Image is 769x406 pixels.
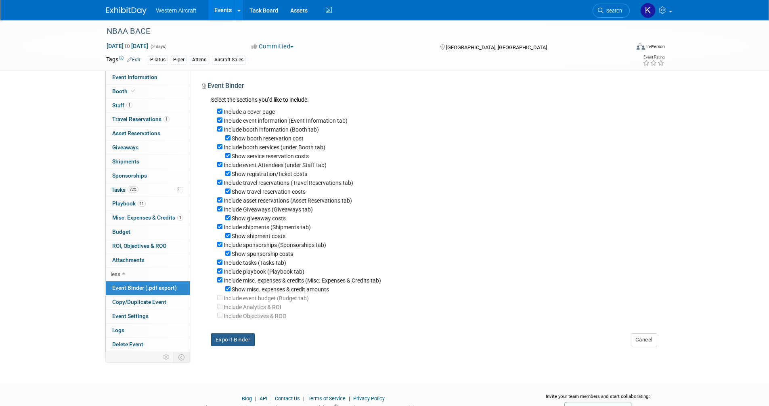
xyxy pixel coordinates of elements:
[112,88,137,94] span: Booth
[106,211,190,225] a: Misc. Expenses & Credits1
[112,243,166,249] span: ROI, Objectives & ROO
[217,304,222,309] input: Your ExhibitDay workspace does not have access to Analytics and ROI.
[446,44,547,50] span: [GEOGRAPHIC_DATA], [GEOGRAPHIC_DATA]
[253,396,258,402] span: |
[224,180,353,186] label: Include travel reservations (Travel Reservations tab)
[106,155,190,169] a: Shipments
[112,313,149,319] span: Event Settings
[224,313,287,319] label: Your ExhibitDay workspace does not have access to Analytics and ROI.
[593,4,630,18] a: Search
[106,324,190,337] a: Logs
[353,396,385,402] a: Privacy Policy
[224,126,319,133] label: Include booth information (Booth tab)
[111,271,120,277] span: less
[308,396,346,402] a: Terms of Service
[112,130,160,136] span: Asset Reservations
[163,116,170,122] span: 1
[106,253,190,267] a: Attachments
[104,24,618,39] div: NBAA BACE
[232,188,306,195] label: Show travel reservation costs
[217,295,222,300] input: Your ExhibitDay workspace does not have access to Budgeting.
[106,71,190,84] a: Event Information
[112,158,139,165] span: Shipments
[171,56,187,64] div: Piper
[106,338,190,352] a: Delete Event
[232,286,329,293] label: Show misc. expenses & credit amounts
[106,183,190,197] a: Tasks72%
[112,214,183,221] span: Misc. Expenses & Credits
[224,260,286,266] label: Include tasks (Tasks tab)
[202,82,657,93] div: Event Binder
[106,197,190,211] a: Playbook11
[112,327,124,333] span: Logs
[242,396,252,402] a: Blog
[112,200,146,207] span: Playbook
[268,396,274,402] span: |
[224,197,352,204] label: Include asset reservations (Asset Reservations tab)
[106,310,190,323] a: Event Settings
[177,215,183,221] span: 1
[637,43,645,50] img: Format-Inperson.png
[156,7,196,14] span: Western Aircraft
[301,396,306,402] span: |
[106,281,190,295] a: Event Binder (.pdf export)
[159,352,174,362] td: Personalize Event Tab Strip
[232,135,304,142] label: Show booth reservation cost
[224,162,327,168] label: Include event Attendees (under Staff tab)
[112,116,170,122] span: Travel Reservations
[112,257,145,263] span: Attachments
[128,186,138,193] span: 72%
[106,113,190,126] a: Travel Reservations1
[224,206,313,213] label: Include Giveaways (Giveaways tab)
[111,186,138,193] span: Tasks
[106,295,190,309] a: Copy/Duplicate Event
[224,277,381,284] label: Include misc. expenses & credits (Misc. Expenses & Credits tab)
[249,42,297,51] button: Committed
[106,169,190,183] a: Sponsorships
[106,141,190,155] a: Giveaways
[260,396,267,402] a: API
[224,304,281,310] label: Your ExhibitDay workspace does not have access to Analytics and ROI.
[112,299,166,305] span: Copy/Duplicate Event
[232,233,285,239] label: Show shipment costs
[224,144,325,151] label: Include booth services (under Booth tab)
[106,85,190,98] a: Booth
[646,44,665,50] div: In-Person
[211,333,255,346] button: Export Binder
[217,313,222,318] input: Your ExhibitDay workspace does not have access to Analytics and ROI.
[643,55,664,59] div: Event Rating
[173,352,190,362] td: Toggle Event Tabs
[138,201,146,207] span: 11
[112,341,143,347] span: Delete Event
[232,153,309,159] label: Show service reservation costs
[126,102,132,108] span: 1
[106,127,190,140] a: Asset Reservations
[211,96,657,105] div: Select the sections you''d like to include:
[275,396,300,402] a: Contact Us
[131,89,135,93] i: Booth reservation complete
[106,7,147,15] img: ExhibitDay
[106,225,190,239] a: Budget
[224,224,311,230] label: Include shipments (Shipments tab)
[112,228,130,235] span: Budget
[148,56,168,64] div: Pilatus
[232,251,293,257] label: Show sponsorship costs
[631,333,657,346] button: Cancel
[232,171,307,177] label: Show registration/ticket costs
[224,242,326,248] label: Include sponsorships (Sponsorships tab)
[106,42,149,50] span: [DATE] [DATE]
[106,99,190,113] a: Staff1
[106,55,140,65] td: Tags
[224,109,275,115] label: Include a cover page
[112,74,157,80] span: Event Information
[150,44,167,49] span: (3 days)
[106,268,190,281] a: less
[224,295,309,301] label: Your ExhibitDay workspace does not have access to Budgeting.
[106,239,190,253] a: ROI, Objectives & ROO
[582,42,665,54] div: Event Format
[112,102,132,109] span: Staff
[347,396,352,402] span: |
[112,172,147,179] span: Sponsorships
[112,285,177,291] span: Event Binder (.pdf export)
[640,3,656,18] img: Kindra Mahler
